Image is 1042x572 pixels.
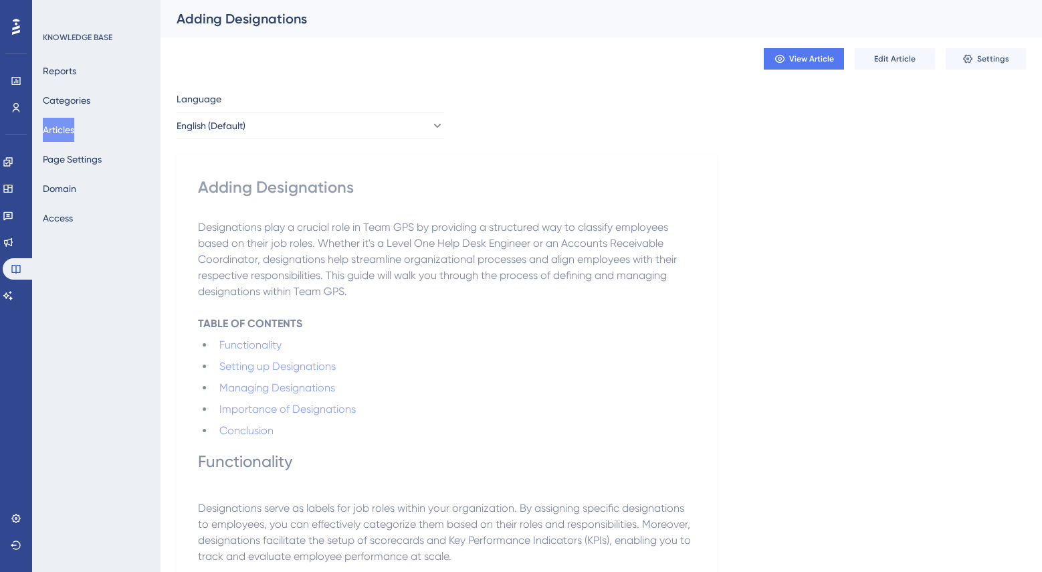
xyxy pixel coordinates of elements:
[43,147,102,171] button: Page Settings
[177,9,993,28] div: Adding Designations
[43,59,76,83] button: Reports
[177,91,221,107] span: Language
[219,424,274,437] a: Conclusion
[43,177,76,201] button: Domain
[219,403,356,415] a: Importance of Designations
[198,221,680,298] span: Designations play a crucial role in Team GPS by providing a structured way to classify employees ...
[177,112,444,139] button: English (Default)
[198,317,302,330] strong: TABLE OF CONTENTS
[43,32,112,43] div: KNOWLEDGE BASE
[219,360,336,373] a: Setting up Designations
[198,452,292,471] span: Functionality
[874,54,916,64] span: Edit Article
[198,502,694,563] span: Designations serve as labels for job roles within your organization. By assigning specific design...
[789,54,834,64] span: View Article
[43,206,73,230] button: Access
[219,381,335,394] a: Managing Designations
[977,54,1009,64] span: Settings
[946,48,1026,70] button: Settings
[219,339,282,351] a: Functionality
[855,48,935,70] button: Edit Article
[764,48,844,70] button: View Article
[43,88,90,112] button: Categories
[43,118,74,142] button: Articles
[198,177,696,198] div: Adding Designations
[177,118,245,134] span: English (Default)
